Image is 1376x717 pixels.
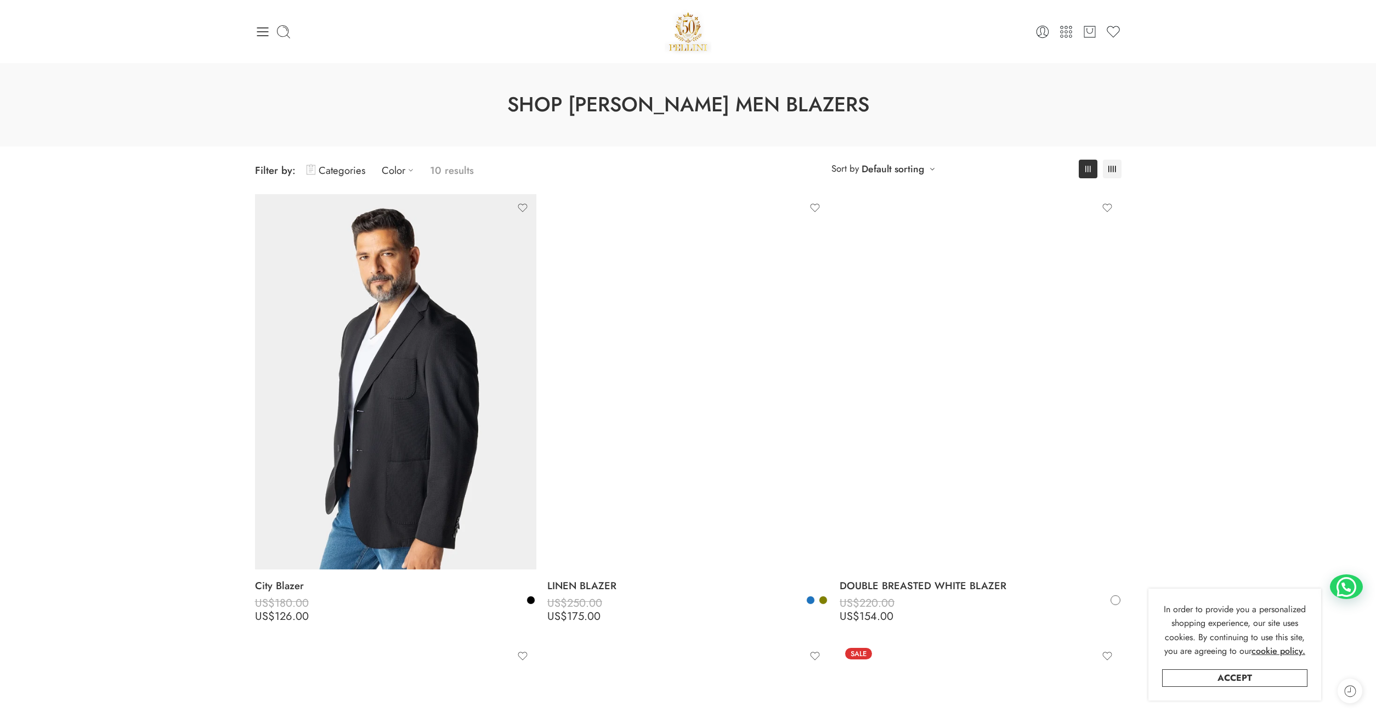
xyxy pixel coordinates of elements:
[547,595,567,611] span: US$
[307,157,365,183] a: Categories
[1252,644,1305,658] a: cookie policy.
[430,157,474,183] p: 10 results
[255,608,275,624] span: US$
[547,595,602,611] bdi: 250.00
[1106,24,1121,39] a: Wishlist
[1164,603,1306,658] span: In order to provide you a personalized shopping experience, our site uses cookies. By continuing ...
[27,91,1349,119] h1: Shop [PERSON_NAME] Men Blazers
[845,648,872,659] span: Sale
[862,161,924,177] a: Default sorting
[1162,669,1307,687] a: Accept
[840,595,894,611] bdi: 220.00
[1082,24,1097,39] a: Cart
[1111,595,1120,605] a: White
[382,157,419,183] a: Color
[840,608,893,624] bdi: 154.00
[255,575,536,597] a: City Blazer
[255,163,296,178] span: Filter by:
[665,8,712,55] img: Pellini
[255,595,309,611] bdi: 180.00
[526,595,536,605] a: Black
[806,595,816,605] a: Blue
[1035,24,1050,39] a: Login / Register
[255,595,275,611] span: US$
[840,575,1121,597] a: DOUBLE BREASTED WHITE BLAZER
[840,595,859,611] span: US$
[547,608,567,624] span: US$
[547,575,829,597] a: LINEN BLAZER
[818,595,828,605] a: Olive
[831,160,859,178] span: Sort by
[665,8,712,55] a: Pellini -
[840,608,859,624] span: US$
[547,608,601,624] bdi: 175.00
[255,608,309,624] bdi: 126.00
